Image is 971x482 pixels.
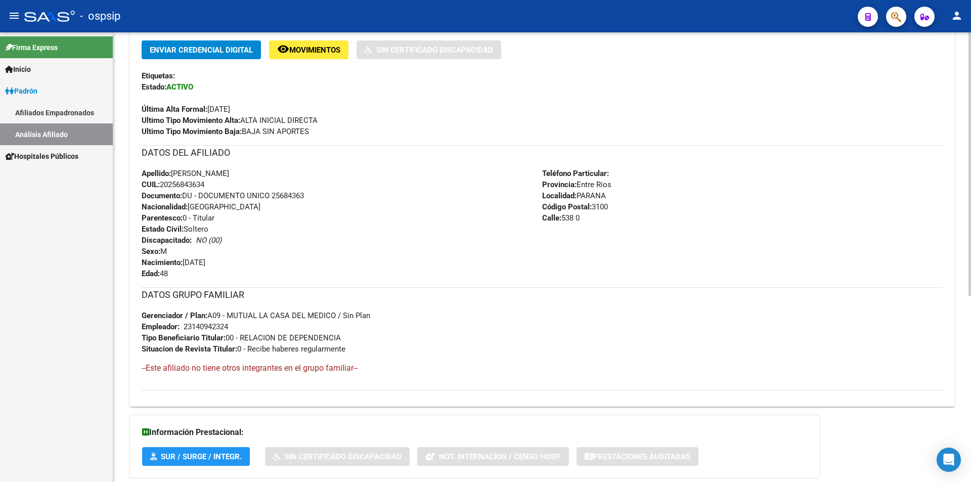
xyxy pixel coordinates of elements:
div: Open Intercom Messenger [937,448,961,472]
span: 538 0 [542,213,580,223]
strong: Documento: [142,191,182,200]
strong: Empleador: [142,322,180,331]
strong: ACTIVO [166,82,193,92]
span: Enviar Credencial Digital [150,46,253,55]
button: SUR / SURGE / INTEGR. [142,447,250,466]
span: Movimientos [289,46,340,55]
strong: Nacimiento: [142,258,183,267]
button: Enviar Credencial Digital [142,40,261,59]
span: - ospsip [80,5,120,27]
button: Sin Certificado Discapacidad [265,447,410,466]
span: Firma Express [5,42,58,53]
strong: Parentesco: [142,213,183,223]
strong: Provincia: [542,180,577,189]
span: [DATE] [142,105,230,114]
span: 00 - RELACION DE DEPENDENCIA [142,333,341,342]
h3: Información Prestacional: [142,425,808,440]
mat-icon: person [951,10,963,22]
span: 20256843634 [142,180,204,189]
span: Entre Rios [542,180,611,189]
strong: Gerenciador / Plan: [142,311,207,320]
strong: Discapacitado: [142,236,192,245]
span: 0 - Recibe haberes regularmente [142,344,345,354]
span: 48 [142,269,168,278]
button: Not. Internacion / Censo Hosp. [417,447,569,466]
strong: Código Postal: [542,202,592,211]
span: ALTA INICIAL DIRECTA [142,116,318,125]
span: DU - DOCUMENTO UNICO 25684363 [142,191,304,200]
span: Sin Certificado Discapacidad [285,452,402,461]
span: 3100 [542,202,608,211]
h3: DATOS GRUPO FAMILIAR [142,288,943,302]
button: Prestaciones Auditadas [577,447,698,466]
strong: Tipo Beneficiario Titular: [142,333,226,342]
strong: Teléfono Particular: [542,169,609,178]
span: Padrón [5,85,37,97]
strong: Apellido: [142,169,171,178]
button: Movimientos [269,40,348,59]
span: [DATE] [142,258,205,267]
h4: --Este afiliado no tiene otros integrantes en el grupo familiar-- [142,363,943,374]
span: [PERSON_NAME] [142,169,229,178]
strong: Situacion de Revista Titular: [142,344,237,354]
span: A09 - MUTUAL LA CASA DEL MEDICO / Sin Plan [142,311,370,320]
span: 0 - Titular [142,213,214,223]
span: Sin Certificado Discapacidad [376,46,493,55]
span: BAJA SIN APORTES [142,127,309,136]
span: Hospitales Públicos [5,151,78,162]
strong: Última Alta Formal: [142,105,207,114]
strong: Localidad: [542,191,577,200]
button: Sin Certificado Discapacidad [357,40,501,59]
strong: Ultimo Tipo Movimiento Baja: [142,127,242,136]
mat-icon: remove_red_eye [277,43,289,55]
span: Inicio [5,64,31,75]
div: 23140942324 [184,321,228,332]
strong: Nacionalidad: [142,202,188,211]
i: NO (00) [196,236,222,245]
span: M [142,247,167,256]
h3: DATOS DEL AFILIADO [142,146,943,160]
span: Prestaciones Auditadas [593,452,690,461]
span: Soltero [142,225,208,234]
strong: Edad: [142,269,160,278]
strong: Calle: [542,213,561,223]
span: PARANA [542,191,606,200]
span: SUR / SURGE / INTEGR. [161,452,242,461]
span: [GEOGRAPHIC_DATA] [142,202,260,211]
strong: Estado Civil: [142,225,184,234]
mat-icon: menu [8,10,20,22]
strong: Estado: [142,82,166,92]
strong: Etiquetas: [142,71,175,80]
strong: Ultimo Tipo Movimiento Alta: [142,116,240,125]
strong: CUIL: [142,180,160,189]
strong: Sexo: [142,247,160,256]
span: Not. Internacion / Censo Hosp. [439,452,561,461]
